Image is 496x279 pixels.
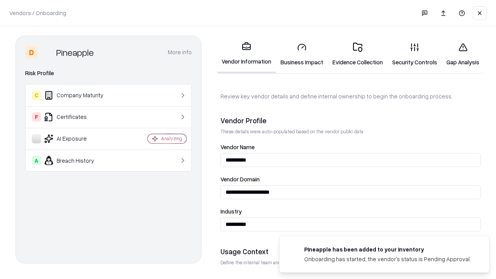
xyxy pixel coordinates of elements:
[289,245,298,255] img: pineappleenergy.com
[220,208,481,214] label: Industry
[41,46,53,59] img: Pineapple
[220,259,481,266] p: Define the internal team and reason for using this vendor. This helps assess business relevance a...
[220,144,481,150] label: Vendor Name
[56,46,94,59] div: Pineapple
[32,134,124,143] div: AI Exposure
[25,69,192,78] div: Risk Profile
[25,46,38,59] div: D
[276,36,328,72] a: Business Impact
[32,91,41,100] div: C
[220,247,481,256] div: Usage Context
[304,255,471,263] div: Onboarding has started, the vendor's status is Pending Approval.
[161,135,182,142] div: Analyzing
[328,36,387,72] a: Evidence Collection
[9,9,66,17] p: Vendors / Onboarding
[442,36,484,72] a: Gap Analysis
[220,128,481,135] p: These details were auto-populated based on the vendor public data
[32,91,124,100] div: Company Maturity
[32,156,41,165] div: A
[304,245,471,253] div: Pineapple has been added to your inventory
[168,45,192,59] button: More info
[32,156,124,165] div: Breach History
[217,36,276,73] a: Vendor Information
[220,116,481,125] div: Vendor Profile
[32,112,41,122] div: F
[387,36,442,72] a: Security Controls
[220,176,481,182] label: Vendor Domain
[220,92,481,100] p: Review key vendor details and define internal ownership to begin the onboarding process.
[32,112,124,122] div: Certificates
